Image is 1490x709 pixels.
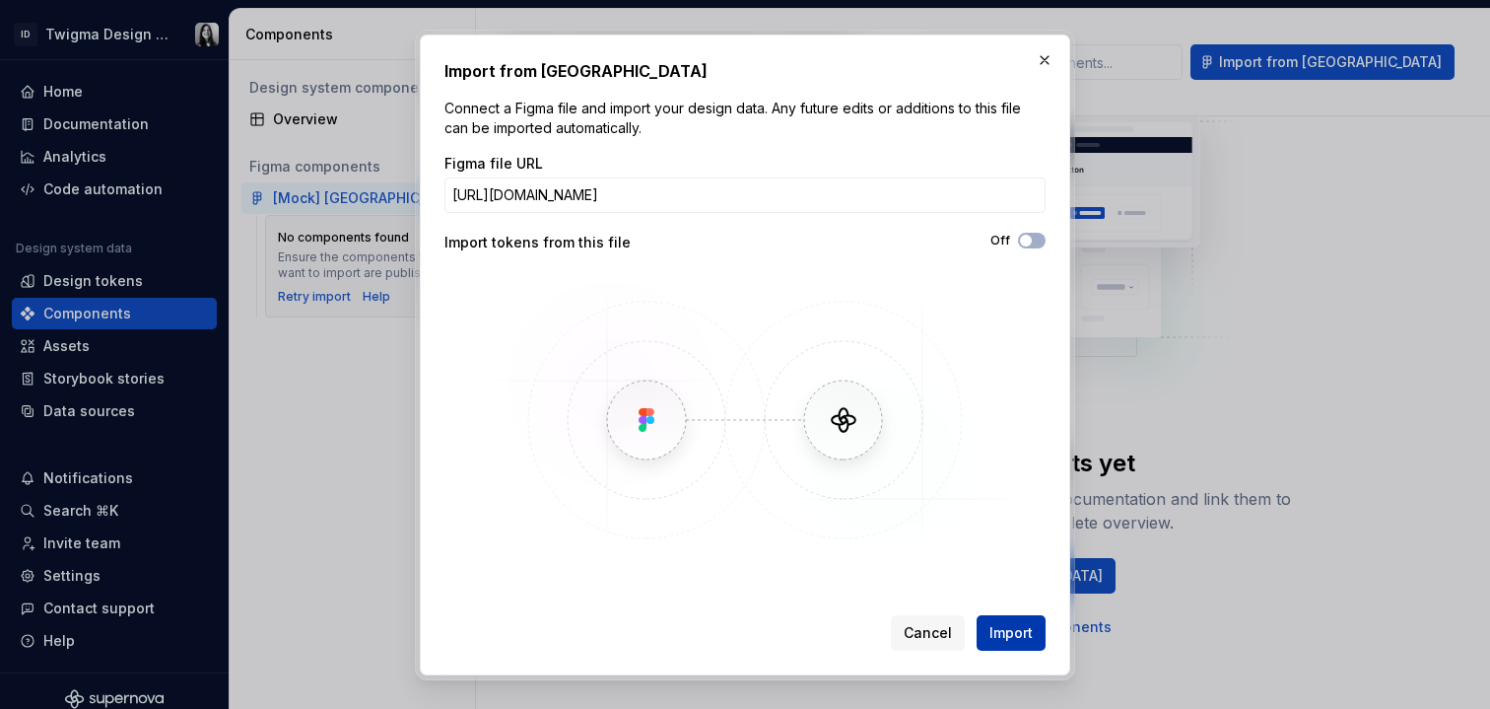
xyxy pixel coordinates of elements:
[990,233,1010,248] label: Off
[904,623,952,643] span: Cancel
[444,99,1046,138] p: Connect a Figma file and import your design data. Any future edits or additions to this file can ...
[444,177,1046,213] input: https://figma.com/file/...
[891,615,965,651] button: Cancel
[444,233,745,252] div: Import tokens from this file
[444,59,1046,83] h2: Import from [GEOGRAPHIC_DATA]
[444,154,543,174] label: Figma file URL
[989,623,1033,643] span: Import
[977,615,1046,651] button: Import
